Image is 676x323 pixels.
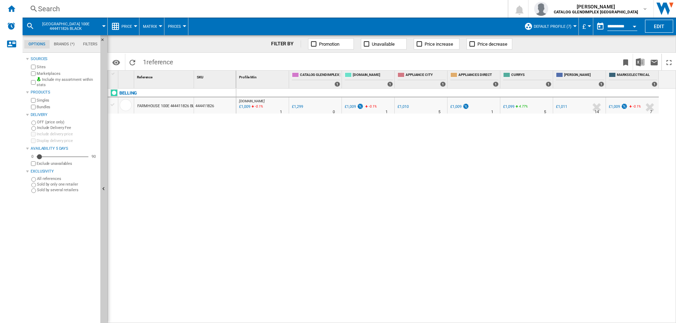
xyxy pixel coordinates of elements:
[518,103,522,112] i: %
[37,119,98,125] label: OFF (price only)
[137,75,152,79] span: Reference
[291,103,303,110] div: £1,299
[31,78,36,87] input: Include my assortment within stats
[109,56,123,69] button: Options
[636,58,644,66] img: excel-24x24.png
[255,104,261,108] span: -0.1
[271,40,301,47] div: FILTER BY
[609,104,620,109] div: £1,009
[37,187,98,193] label: Sold by several retailers
[31,71,36,76] input: Marketplaces
[136,71,194,82] div: Reference Sort None
[31,126,36,131] input: Include Delivery Fee
[31,121,36,125] input: OFF (price only)
[239,99,265,103] span: [DOMAIN_NAME]
[136,71,194,82] div: Sort None
[31,161,36,166] input: Display delivery price
[125,54,139,70] button: Reload
[239,75,257,79] span: Profile Min
[396,71,447,88] div: APPLIANCE CITY 1 offers sold by APPLIANCE CITY
[353,72,393,78] span: [DOMAIN_NAME]
[449,103,469,110] div: £1,009
[493,82,499,87] div: 1 offers sold by APPLIANCES DIRECT
[79,40,102,49] md-tab-item: Filters
[37,64,98,70] label: Sites
[502,103,514,110] div: £1,099
[31,188,36,193] input: Sold by several retailers
[31,56,98,62] div: Sources
[554,10,638,14] b: CATALOG GLENDIMPLEX [GEOGRAPHIC_DATA]
[414,38,459,50] button: Price increase
[450,104,461,109] div: £1,009
[502,71,553,88] div: CURRYS 1 offers sold by CURRYS
[37,98,98,103] label: Singles
[31,138,36,143] input: Display delivery price
[280,109,282,116] div: Delivery Time : 1 day
[37,182,98,187] label: Sold by only one retailer
[345,104,356,109] div: £1,009
[361,38,407,50] button: Unavailable
[238,71,289,82] div: Sort None
[197,75,204,79] span: SKU
[111,18,136,35] div: Price
[31,65,36,69] input: Sites
[168,18,184,35] button: Prices
[633,104,638,108] span: -0.1
[633,54,647,70] button: Download in Excel
[50,40,79,49] md-tab-item: Brands (*)
[652,82,657,87] div: 1 offers sold by MARKS ELECTRICAL
[491,109,493,116] div: Delivery Time : 1 day
[137,98,202,114] div: FARMHOUSE 100E 444411826 BLACK
[37,138,98,143] label: Display delivery price
[31,183,36,187] input: Sold by only one retailer
[617,72,657,78] span: MARKS ELECTRICAL
[386,109,388,116] div: Delivery Time : 1 day
[168,24,181,29] span: Prices
[647,54,661,70] button: Send this report by email
[564,72,604,78] span: [PERSON_NAME]
[31,105,36,109] input: Bundles
[31,98,36,103] input: Singles
[37,131,98,137] label: Include delivery price
[599,82,604,87] div: 1 offers sold by JOHN LEWIS
[607,71,659,88] div: MARKS ELECTRICAL 1 offers sold by MARKS ELECTRICAL
[30,154,35,159] div: 0
[195,71,236,82] div: Sort None
[37,77,98,88] label: Include my assortment within stats
[120,71,134,82] div: Sort None
[121,24,132,29] span: Price
[544,109,546,116] div: Delivery Time : 5 days
[292,104,303,109] div: £1,299
[462,103,469,109] img: promotionV3.png
[31,146,98,151] div: Availability 5 Days
[534,18,575,35] button: Default profile (7)
[121,18,136,35] button: Price
[372,41,395,47] span: Unavailable
[582,23,586,30] span: £
[387,82,393,87] div: 1 offers sold by AO.COM
[524,18,575,35] div: Default profile (7)
[37,22,94,31] span: BELLING FARMHOUSE 100E 444411826 BLACK
[139,54,177,69] span: 1
[31,169,98,174] div: Exclusivity
[290,71,342,88] div: CATALOG GLENDIMPLEX [GEOGRAPHIC_DATA] 1 offers sold by CATALOG GLENDIMPLEX UK
[556,104,567,109] div: £1,011
[582,18,589,35] button: £
[37,77,41,81] img: mysite-bg-18x18.png
[194,97,236,114] div: 444411826
[503,104,514,109] div: £1,099
[555,71,606,88] div: [PERSON_NAME] 1 offers sold by JOHN LEWIS
[319,41,339,47] span: Promotion
[440,82,446,87] div: 1 offers sold by APPLIANCE CITY
[477,41,507,47] span: Price decrease
[458,72,499,78] span: APPLIANCES DIRECT
[143,18,161,35] div: Matrix
[37,71,98,76] label: Marketplaces
[26,18,104,35] div: [GEOGRAPHIC_DATA] 100E 444411826 BLACK
[31,132,36,136] input: Include delivery price
[519,104,525,108] span: 4.77
[37,125,98,130] label: Include Delivery Fee
[90,154,98,159] div: 90
[608,103,628,110] div: £1,009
